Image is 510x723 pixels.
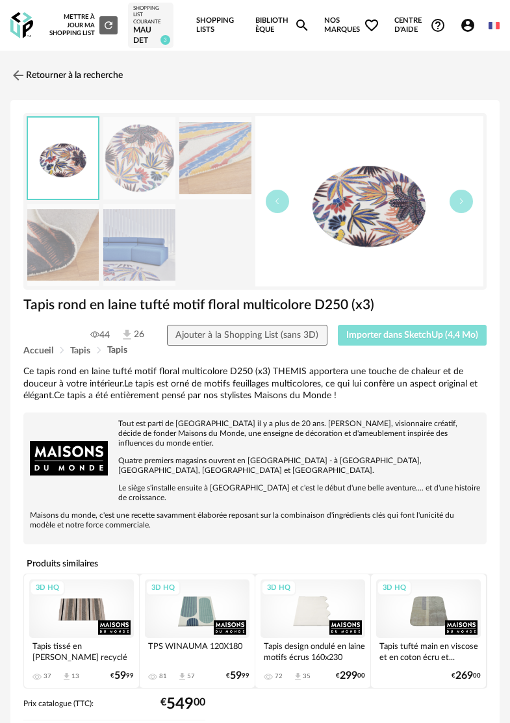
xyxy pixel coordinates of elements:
span: Account Circle icon [460,18,481,33]
div: 35 [303,672,311,680]
div: Shopping List courante [133,5,168,25]
p: Maisons du monde, c'est une recette savamment élaborée reposant sur la combinaison d'ingrédients ... [30,511,480,530]
span: Account Circle icon [460,18,476,33]
span: Tapis [70,346,90,355]
span: 269 [455,672,473,680]
div: Breadcrumb [23,346,487,355]
div: 3D HQ [30,580,65,596]
div: 57 [187,672,195,680]
span: Heart Outline icon [364,18,379,33]
div: Mettre à jour ma Shopping List [48,13,118,37]
div: € 00 [336,672,365,680]
a: 3D HQ Tapis design ondulé en laine motifs écrus 160x230 72 Download icon 35 €29900 [255,574,370,689]
div: € 00 [452,672,481,680]
div: Tapis tissé en [PERSON_NAME] recyclé et jute à motif... [29,638,134,664]
span: 59 [230,672,242,680]
span: 549 [166,700,194,709]
button: Importer dans SketchUp (4,4 Mo) [338,325,487,346]
img: thumbnail.png [255,116,484,286]
div: 72 [275,672,283,680]
div: Prix catalogue (TTC): [23,699,205,720]
div: TPS WINAUMA 120X180 [145,638,249,664]
div: 3D HQ [261,580,296,596]
img: Téléchargements [120,328,134,342]
span: Importer dans SketchUp (4,4 Mo) [346,331,478,340]
a: Shopping List courante MAUDET 3 [133,5,168,45]
span: 59 [114,672,126,680]
img: fr [489,20,500,31]
span: 26 [120,328,144,342]
span: Download icon [177,672,187,681]
span: Centre d'aideHelp Circle Outline icon [394,16,446,35]
img: tapis-rond-en-laine-tufte-motif-floral-multicolore-d250-x3-1000-7-26-243566_1.jpg [103,117,175,199]
div: 3D HQ [377,580,412,596]
p: Tout est parti de [GEOGRAPHIC_DATA] il y a plus de 20 ans. [PERSON_NAME], visionnaire créatif, dé... [30,419,480,448]
span: Download icon [293,672,303,681]
div: 13 [71,672,79,680]
button: Ajouter à la Shopping List (sans 3D) [167,325,327,346]
div: € 99 [110,672,134,680]
a: 3D HQ TPS WINAUMA 120X180 81 Download icon 57 €5999 [140,574,255,689]
span: Tapis [107,346,127,355]
h4: Produits similaires [23,555,487,573]
img: OXP [10,12,33,39]
p: Le siège s'installe ensuite à [GEOGRAPHIC_DATA] et c'est le début d'une belle aventure.... et d'u... [30,483,480,503]
h1: Tapis rond en laine tufté motif floral multicolore D250 (x3) [23,296,487,314]
span: Help Circle Outline icon [430,18,446,33]
a: 3D HQ Tapis tufté main en viscose et en coton écru et... €26900 [371,574,486,689]
img: tapis-rond-en-laine-tufte-motif-floral-multicolore-d250-x3-1000-7-26-243566_4.jpg [103,204,175,286]
div: 3D HQ [146,580,181,596]
a: Retourner à la recherche [10,61,123,90]
div: € 99 [226,672,249,680]
div: MAUDET [133,25,168,45]
div: 37 [44,672,51,680]
img: svg+xml;base64,PHN2ZyB3aWR0aD0iMjQiIGhlaWdodD0iMjQiIHZpZXdCb3g9IjAgMCAyNCAyNCIgZmlsbD0ibm9uZSIgeG... [10,68,26,83]
span: 44 [90,329,110,341]
p: Quatre premiers magasins ouvrent en [GEOGRAPHIC_DATA] - à [GEOGRAPHIC_DATA], [GEOGRAPHIC_DATA], [... [30,456,480,476]
div: 81 [159,672,167,680]
a: 3D HQ Tapis tissé en [PERSON_NAME] recyclé et jute à motif... 37 Download icon 13 €5999 [24,574,139,689]
span: 3 [160,35,170,45]
span: Ajouter à la Shopping List (sans 3D) [175,331,318,340]
span: Refresh icon [103,22,114,29]
span: Magnify icon [294,18,310,33]
img: brand logo [30,419,108,497]
div: Ce tapis rond en laine tufté motif floral multicolore D250 (x3) THEMIS apportera une touche de ch... [23,366,487,403]
div: Tapis design ondulé en laine motifs écrus 160x230 [261,638,365,664]
span: Download icon [62,672,71,681]
div: € 00 [160,700,205,709]
div: Tapis tufté main en viscose et en coton écru et... [376,638,481,664]
img: tapis-rond-en-laine-tufte-motif-floral-multicolore-d250-x3-1000-7-26-243566_3.jpg [27,204,99,286]
img: tapis-rond-en-laine-tufte-motif-floral-multicolore-d250-x3-1000-7-26-243566_2.jpg [179,117,251,199]
span: 299 [340,672,357,680]
span: Accueil [23,346,53,355]
img: thumbnail.png [28,118,98,199]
